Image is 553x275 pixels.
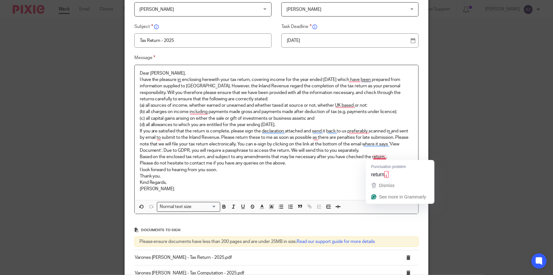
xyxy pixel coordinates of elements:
[158,204,193,210] span: Normal text size
[134,54,419,62] label: Message
[140,160,414,166] p: Please do not hesitate to contact me if you have any queries on the above.
[194,204,216,210] input: Search for option
[287,37,408,44] p: [DATE]
[157,202,220,212] div: Search for option
[281,24,312,29] span: Task Deadline
[140,167,414,173] p: I look forward to hearing from you soon.
[140,173,414,179] p: Thank you.
[141,228,180,232] span: Documents to sign
[140,128,414,154] p: If you are satisfied that the return is complete, please sign the declaration attached and send i...
[135,254,395,261] p: Varones [PERSON_NAME] - Tax Return - 2025.pdf
[140,122,414,128] p: (d) all allowances to which you are entitled for the year ending [DATE].
[140,179,414,186] p: Kind Regards,
[140,70,414,77] p: Dear [PERSON_NAME],
[140,102,414,109] p: (a) all sources of income, whether earned or unearned and whether taxed at source or not, whether...
[134,237,419,247] div: Please ensure documents have less than 200 pages and are under 25MB in size.
[139,7,174,12] span: [PERSON_NAME]
[286,7,321,12] span: [PERSON_NAME]
[140,186,414,192] p: [PERSON_NAME]
[297,239,375,244] a: Read our support guide for more details
[140,115,414,122] p: (c) all capital gains arising on either the sale or gift of investments or business assets; and
[140,77,414,102] p: I have the pleasure in enclosing herewith your tax return, covering income for the year ended [DA...
[140,109,414,115] p: (b) all charges on income including payments made gross and payments made after deduction of tax ...
[135,65,419,200] div: To enrich screen reader interactions, please activate Accessibility in Grammarly extension settings
[140,154,414,160] p: Based on the enclosed tax return, and subject to any amendments that may be necessary after you h...
[134,24,153,29] span: Subject
[134,33,272,48] input: Insert subject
